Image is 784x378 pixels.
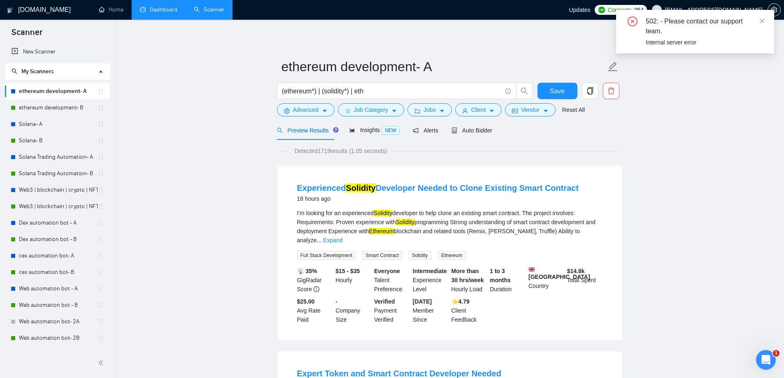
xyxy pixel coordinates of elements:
span: My Scanners [21,68,54,75]
mark: Solidity [374,210,392,216]
span: user [462,108,468,114]
span: holder [98,137,104,144]
b: $ 14.8k [567,268,585,274]
span: close-circle [628,16,637,26]
li: Web automation bot - A [5,281,110,297]
span: NEW [382,126,400,135]
span: caret-down [439,108,445,114]
button: delete [603,83,619,99]
span: holder [98,121,104,128]
span: Save [550,86,565,96]
span: robot [451,128,457,133]
a: ethereum development- B [19,100,98,116]
li: Solana Trading Automation- A [5,149,110,165]
a: Expert Token and Smart Contract Developer Needed [297,369,501,378]
span: Full Stack Development [297,251,356,260]
span: info-circle [314,286,319,292]
a: homeHome [99,6,123,13]
span: caret-down [322,108,328,114]
span: caret-down [391,108,397,114]
a: Web automation bot- 2A [19,313,98,330]
span: Detected 1719 results (1.05 seconds) [289,146,393,155]
button: setting [768,3,781,16]
li: Web automation bot- 2A [5,313,110,330]
button: folderJobscaret-down [407,103,452,116]
span: delete [603,87,619,95]
img: upwork-logo.png [598,7,605,13]
img: logo [7,4,13,17]
div: Payment Verified [372,297,411,324]
a: Web automation bot- 2B [19,330,98,346]
button: barsJob Categorycaret-down [338,103,404,116]
div: Hourly Load [450,267,489,294]
span: setting [768,7,780,13]
span: Auto Bidder [451,127,492,134]
span: edit [607,61,618,72]
div: Client Feedback [450,297,489,324]
span: Vendor [521,105,539,114]
a: Web automation bot - A [19,281,98,297]
b: [GEOGRAPHIC_DATA] [528,267,590,280]
span: user [654,7,660,13]
span: holder [98,302,104,308]
span: holder [98,236,104,243]
b: Everyone [374,268,400,274]
span: Job Category [354,105,388,114]
div: Avg Rate Paid [295,297,334,324]
li: Solana Trading Automation- B [5,165,110,182]
span: holder [98,335,104,341]
span: folder [414,108,420,114]
a: cex automation bot- B [19,264,98,281]
li: Solana- B [5,132,110,149]
mark: Solidity [396,219,414,225]
a: New Scanner [12,44,103,60]
button: idcardVendorcaret-down [505,103,555,116]
span: holder [98,203,104,210]
a: Solana- B [19,132,98,149]
div: 502: - Please contact our support team. [646,16,764,36]
button: search [516,83,533,99]
span: Ethereum [438,251,466,260]
span: holder [98,269,104,276]
li: ethereum development- B [5,100,110,116]
span: Solidity [409,251,431,260]
li: cex automation bot- A [5,248,110,264]
span: copy [582,87,598,95]
a: ethereum development- A [19,83,98,100]
li: Web automation bot- 3A [5,346,110,363]
span: Client [471,105,486,114]
b: $15 - $35 [335,268,360,274]
span: caret-down [543,108,549,114]
span: Jobs [423,105,436,114]
div: Internal server error [646,38,764,47]
span: holder [98,170,104,177]
img: 🇬🇧 [529,267,535,272]
button: Save [537,83,577,99]
span: holder [98,154,104,160]
span: holder [98,104,104,111]
span: holder [98,318,104,325]
b: Intermediate [413,268,447,274]
li: Web automation bot- 2B [5,330,110,346]
div: Duration [488,267,527,294]
span: 1 [773,350,779,357]
b: 📡 35% [297,268,317,274]
div: Experience Level [411,267,450,294]
span: My Scanners [12,68,54,75]
div: Company Size [334,297,372,324]
b: $25.00 [297,298,315,305]
a: cex automation bot- A [19,248,98,264]
span: caret-down [489,108,495,114]
span: holder [98,220,104,226]
span: holder [98,88,104,95]
iframe: Intercom live chat [756,350,776,370]
span: double-left [98,359,106,367]
a: Dex automation bot - A [19,215,98,231]
a: Reset All [562,105,585,114]
div: Tooltip anchor [332,126,340,134]
span: holder [98,285,104,292]
b: ⭐️ 4.79 [451,298,470,305]
span: bars [345,108,351,114]
span: Alerts [413,127,438,134]
a: dashboardDashboard [140,6,177,13]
